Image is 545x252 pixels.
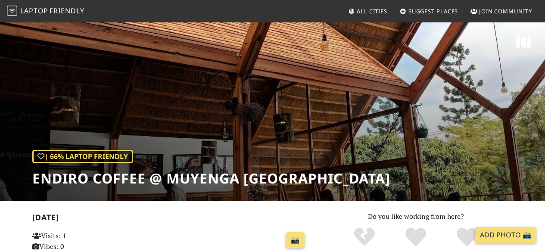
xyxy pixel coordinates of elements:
[475,227,536,243] a: Add Photo 📸
[390,227,442,248] div: Yes
[286,232,305,249] a: 📸
[7,4,84,19] a: LaptopFriendly LaptopFriendly
[441,227,492,248] div: Definitely!
[408,7,458,15] span: Suggest Places
[357,7,387,15] span: All Cities
[467,3,536,19] a: Join Community
[339,227,390,248] div: No
[345,3,391,19] a: All Cities
[479,7,532,15] span: Join Community
[7,6,17,16] img: LaptopFriendly
[32,170,390,187] h1: Endiro Coffee @ Muyenga [GEOGRAPHIC_DATA]
[32,150,133,164] div: | 66% Laptop Friendly
[20,6,48,16] span: Laptop
[50,6,84,16] span: Friendly
[319,211,513,222] p: Do you like working from here?
[396,3,462,19] a: Suggest Places
[32,213,308,225] h2: [DATE]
